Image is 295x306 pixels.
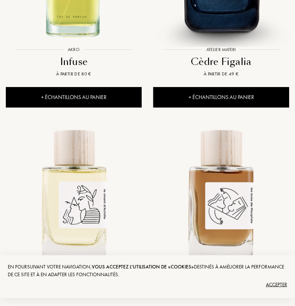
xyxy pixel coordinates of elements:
div: À partir de 80 € [9,70,139,77]
div: Cèdre Figalia [156,55,286,68]
div: + Échantillons au panier [153,87,289,108]
div: En poursuivant votre navigation, destinés à améliorer la performance de ce site et à en adapter l... [8,263,287,279]
div: À partir de 49 € [156,70,286,77]
span: vous acceptez l'utilisation de «cookies» [92,263,194,270]
div: + Échantillons au panier [6,87,142,108]
img: les bras de Morphée Hellenist [147,121,295,268]
div: Accepter [8,279,287,291]
div: Infuse [9,55,139,68]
